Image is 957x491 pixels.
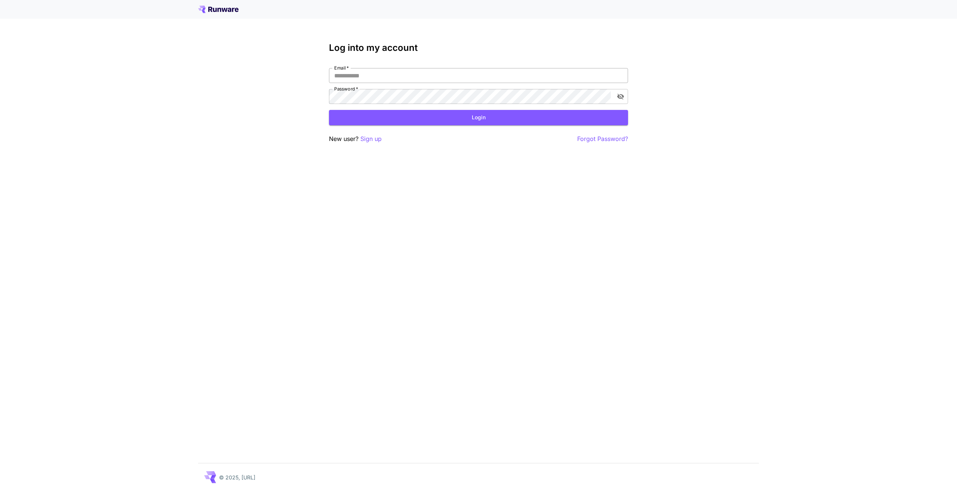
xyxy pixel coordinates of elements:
h3: Log into my account [329,43,628,53]
button: toggle password visibility [614,90,627,103]
button: Sign up [360,134,382,144]
label: Email [334,65,349,71]
label: Password [334,86,358,92]
button: Login [329,110,628,125]
button: Forgot Password? [577,134,628,144]
p: © 2025, [URL] [219,473,255,481]
p: New user? [329,134,382,144]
